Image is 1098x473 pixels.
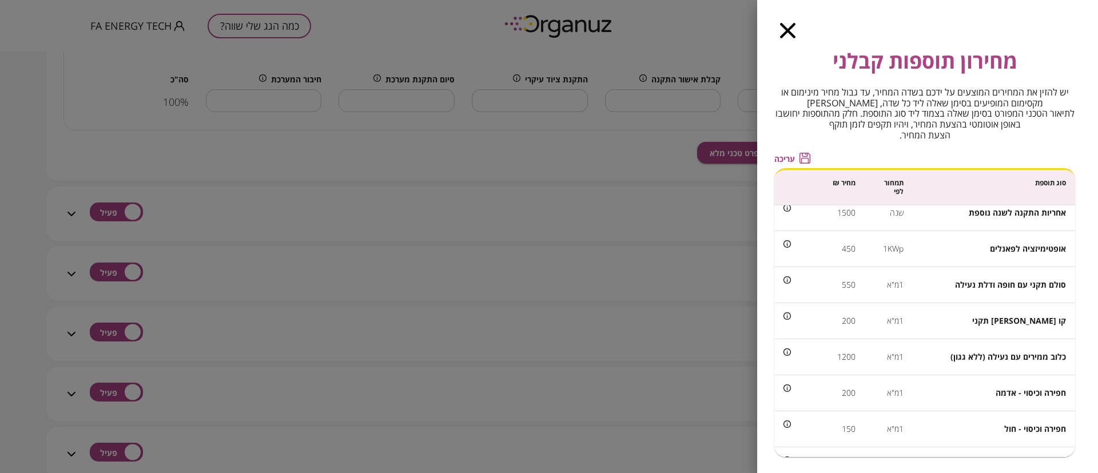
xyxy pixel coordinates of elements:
[865,411,913,447] td: 1מ"א
[950,351,1066,362] span: כלוב ממירים עם נעילה (ללא גגון)
[865,267,913,303] td: 1מ"א
[1004,423,1066,434] span: חפירה וכיסוי - חול
[842,315,856,326] span: 200
[842,243,856,254] span: 450
[865,195,913,231] td: שנה
[990,243,1066,254] span: אופטימיזציה לפאנלים
[865,170,913,205] th: תמחור לפי
[774,87,1075,140] span: יש להזין את המחירים המוצעים על ידכם בשדה המחיר, עד גבול מחיר מינימום או מקסימום המופיעים בסימן שא...
[996,387,1066,398] span: חפירה וכיסוי - אדמה
[837,207,856,218] span: 1500
[774,170,865,205] th: מחיר ₪
[865,339,913,375] td: 1מ"א
[865,375,913,411] td: 1מ"א
[842,387,856,398] span: 200
[774,154,795,164] span: עריכה
[774,153,810,164] button: עריכה
[969,207,1066,218] span: אחריות התקנה לשנה נוספת
[955,279,1066,290] span: סולם תקני עם חופה ודלת נעילה
[865,231,913,267] td: 1KWp
[837,351,856,362] span: 1200
[913,170,1075,205] th: סוג תוספת
[842,279,856,290] span: 550
[842,423,856,434] span: 150
[833,46,1017,77] span: מחירון תוספות קבלני
[972,315,1066,326] span: קו [PERSON_NAME] תקני
[865,303,913,339] td: 1מ"א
